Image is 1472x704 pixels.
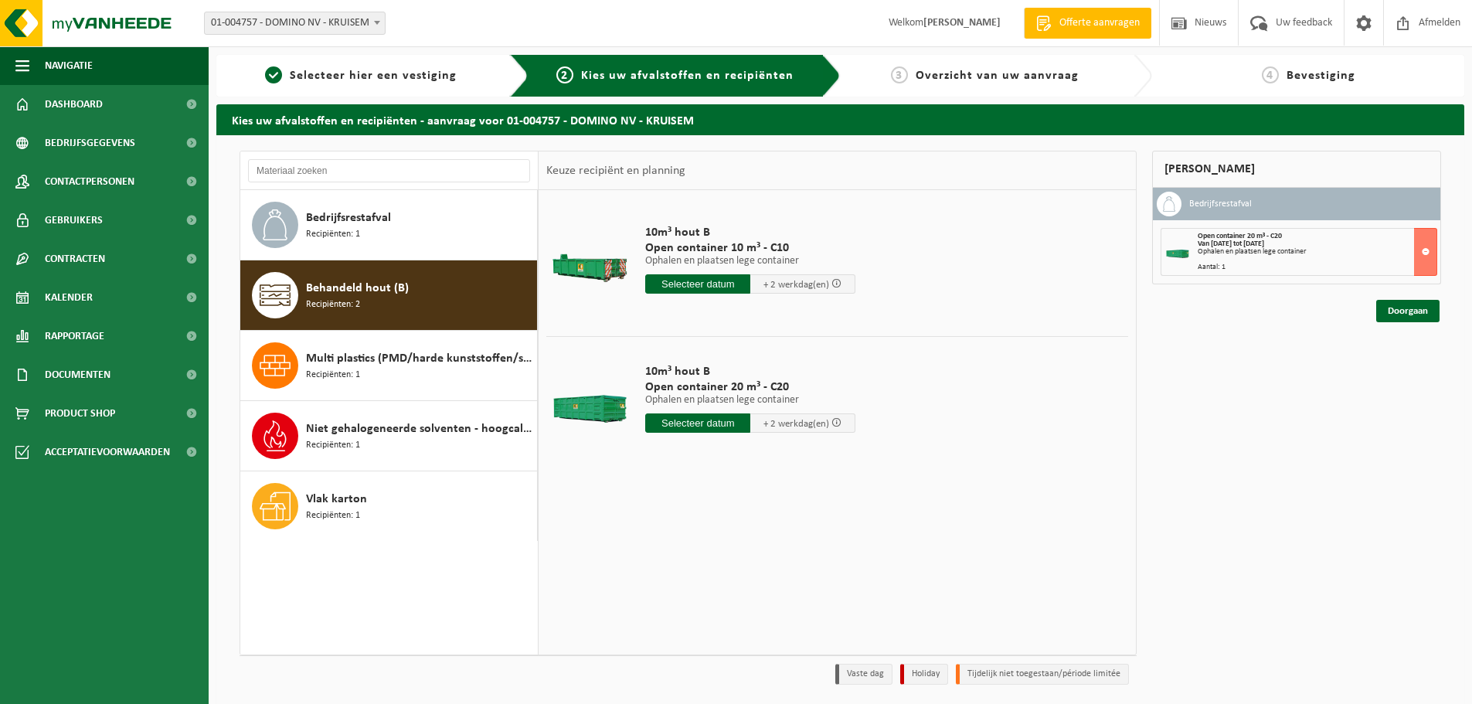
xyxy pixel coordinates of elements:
span: 3 [891,66,908,83]
span: Open container 10 m³ - C10 [645,240,855,256]
li: Tijdelijk niet toegestaan/période limitée [956,664,1129,685]
span: 01-004757 - DOMINO NV - KRUISEM [204,12,386,35]
span: Kalender [45,278,93,317]
span: Recipiënten: 1 [306,368,360,383]
span: + 2 werkdag(en) [763,280,829,290]
div: Aantal: 1 [1198,264,1436,271]
li: Vaste dag [835,664,892,685]
span: Multi plastics (PMD/harde kunststoffen/spanbanden/EPS/folie naturel/folie gemengd) [306,349,533,368]
span: Recipiënten: 1 [306,227,360,242]
span: Bevestiging [1287,70,1355,82]
span: Kies uw afvalstoffen en recipiënten [581,70,794,82]
span: Contactpersonen [45,162,134,201]
span: 10m³ hout B [645,225,855,240]
a: 1Selecteer hier een vestiging [224,66,498,85]
span: Recipiënten: 1 [306,438,360,453]
span: Overzicht van uw aanvraag [916,70,1079,82]
h2: Kies uw afvalstoffen en recipiënten - aanvraag voor 01-004757 - DOMINO NV - KRUISEM [216,104,1464,134]
span: Dashboard [45,85,103,124]
span: Documenten [45,355,110,394]
span: Vlak karton [306,490,367,508]
span: Open container 20 m³ - C20 [1198,232,1282,240]
h3: Bedrijfsrestafval [1189,192,1252,216]
div: Ophalen en plaatsen lege container [1198,248,1436,256]
p: Ophalen en plaatsen lege container [645,256,855,267]
span: Bedrijfsgegevens [45,124,135,162]
input: Materiaal zoeken [248,159,530,182]
span: 4 [1262,66,1279,83]
span: Recipiënten: 1 [306,508,360,523]
span: Contracten [45,240,105,278]
button: Vlak karton Recipiënten: 1 [240,471,538,541]
li: Holiday [900,664,948,685]
span: Acceptatievoorwaarden [45,433,170,471]
span: Bedrijfsrestafval [306,209,391,227]
button: Niet gehalogeneerde solventen - hoogcalorisch in 200lt-vat Recipiënten: 1 [240,401,538,471]
span: Offerte aanvragen [1056,15,1144,31]
input: Selecteer datum [645,274,750,294]
span: Product Shop [45,394,115,433]
p: Ophalen en plaatsen lege container [645,395,855,406]
span: Open container 20 m³ - C20 [645,379,855,395]
a: Offerte aanvragen [1024,8,1151,39]
span: Navigatie [45,46,93,85]
input: Selecteer datum [645,413,750,433]
strong: Van [DATE] tot [DATE] [1198,240,1264,248]
span: Niet gehalogeneerde solventen - hoogcalorisch in 200lt-vat [306,420,533,438]
button: Behandeld hout (B) Recipiënten: 2 [240,260,538,331]
a: Doorgaan [1376,300,1440,322]
span: Recipiënten: 2 [306,298,360,312]
span: Rapportage [45,317,104,355]
span: 01-004757 - DOMINO NV - KRUISEM [205,12,385,34]
strong: [PERSON_NAME] [923,17,1001,29]
span: Gebruikers [45,201,103,240]
span: 1 [265,66,282,83]
div: [PERSON_NAME] [1152,151,1441,188]
button: Bedrijfsrestafval Recipiënten: 1 [240,190,538,260]
span: Behandeld hout (B) [306,279,409,298]
span: + 2 werkdag(en) [763,419,829,429]
div: Keuze recipiënt en planning [539,151,693,190]
span: Selecteer hier een vestiging [290,70,457,82]
span: 2 [556,66,573,83]
span: 10m³ hout B [645,364,855,379]
button: Multi plastics (PMD/harde kunststoffen/spanbanden/EPS/folie naturel/folie gemengd) Recipiënten: 1 [240,331,538,401]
